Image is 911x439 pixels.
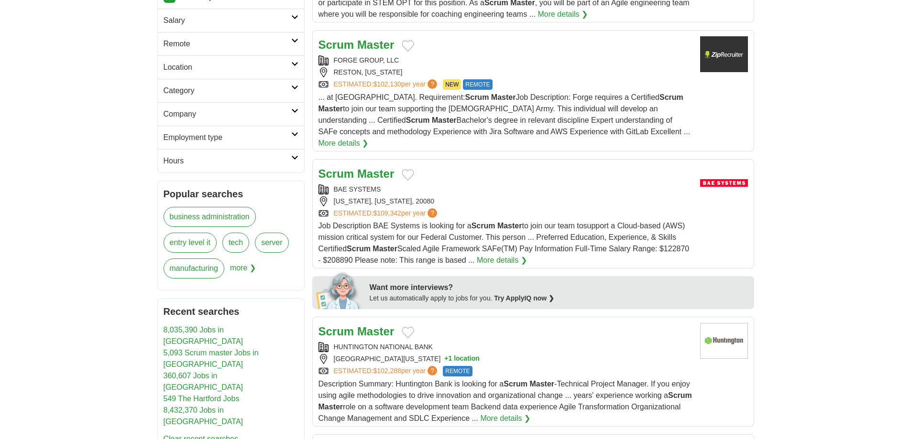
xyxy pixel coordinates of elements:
[443,79,461,90] span: NEW
[318,167,354,180] strong: Scrum
[402,169,414,181] button: Add to favorite jobs
[477,255,527,266] a: More details ❯
[318,403,343,411] strong: Master
[370,293,748,303] div: Let us automatically apply to jobs for you.
[158,79,304,102] a: Category
[504,380,527,388] strong: Scrum
[491,93,516,101] strong: Master
[164,187,298,201] h2: Popular searches
[428,79,437,89] span: ?
[164,15,291,26] h2: Salary
[480,413,530,424] a: More details ❯
[164,132,291,143] h2: Employment type
[373,367,401,375] span: $102,288
[373,209,401,217] span: $109,342
[465,93,489,101] strong: Scrum
[472,222,495,230] strong: Scrum
[164,108,291,120] h2: Company
[668,391,692,399] strong: Scrum
[158,32,304,55] a: Remote
[357,38,394,51] strong: Master
[164,326,243,345] a: 8,035,390 Jobs in [GEOGRAPHIC_DATA]
[158,149,304,172] a: Hours
[370,282,748,293] div: Want more interviews?
[164,395,240,403] a: 549 The Hartford Jobs
[402,327,414,338] button: Add to favorite jobs
[318,93,691,136] span: ... at [GEOGRAPHIC_DATA]. Requirement: Job Description: Forge requires a Certified to join our te...
[334,185,381,193] a: BAE SYSTEMS
[318,325,354,338] strong: Scrum
[373,245,397,253] strong: Master
[318,138,369,149] a: More details ❯
[164,372,243,391] a: 360,607 Jobs in [GEOGRAPHIC_DATA]
[406,116,430,124] strong: Scrum
[444,354,448,364] span: +
[700,323,748,359] img: Huntington National Bank logo
[432,116,457,124] strong: Master
[158,9,304,32] a: Salary
[164,62,291,73] h2: Location
[158,126,304,149] a: Employment type
[318,325,395,338] a: Scrum Master
[700,165,748,201] img: BAE Systems logo
[538,9,588,20] a: More details ❯
[700,36,748,72] img: Company logo
[357,325,394,338] strong: Master
[402,40,414,52] button: Add to favorite jobs
[497,222,522,230] strong: Master
[164,349,259,368] a: 5,093 Scrum master Jobs in [GEOGRAPHIC_DATA]
[164,233,217,253] a: entry level it
[494,294,554,302] a: Try ApplyIQ now ❯
[164,258,224,278] a: manufacturing
[463,79,492,90] span: REMOTE
[428,208,437,218] span: ?
[230,258,256,284] span: more ❯
[334,366,439,376] a: ESTIMATED:$102,288per year?
[318,354,692,364] div: [GEOGRAPHIC_DATA][US_STATE]
[318,167,395,180] a: Scrum Master
[318,196,692,206] div: [US_STATE], [US_STATE], 20080
[164,155,291,167] h2: Hours
[373,80,401,88] span: $102,130
[164,38,291,50] h2: Remote
[164,207,256,227] a: business administration
[318,38,354,51] strong: Scrum
[428,366,437,375] span: ?
[318,380,692,422] span: Description Summary: Huntington Bank is looking for a -Technical Project Manager. If you enjoy us...
[158,55,304,79] a: Location
[318,55,692,65] div: FORGE GROUP, LLC
[158,102,304,126] a: Company
[255,233,288,253] a: server
[164,85,291,96] h2: Category
[318,105,343,113] strong: Master
[318,222,690,264] span: Job Description BAE Systems is looking for a to join our team tosupport a Cloud-based (AWS) missi...
[334,343,433,351] a: HUNTINGTON NATIONAL BANK
[357,167,394,180] strong: Master
[318,38,395,51] a: Scrum Master
[659,93,683,101] strong: Scrum
[164,304,298,319] h2: Recent searches
[334,208,439,218] a: ESTIMATED:$109,342per year?
[164,406,243,426] a: 8,432,370 Jobs in [GEOGRAPHIC_DATA]
[316,271,362,309] img: apply-iq-scientist.png
[318,67,692,77] div: RESTON, [US_STATE]
[444,354,480,364] button: +1 location
[222,233,249,253] a: tech
[347,245,371,253] strong: Scrum
[334,79,439,90] a: ESTIMATED:$102,130per year?
[529,380,554,388] strong: Master
[443,366,472,376] span: REMOTE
